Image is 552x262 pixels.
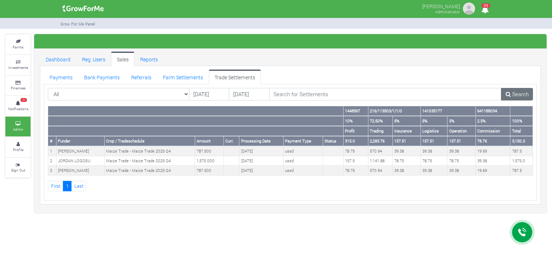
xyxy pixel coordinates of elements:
th: Amount [195,136,224,146]
th: 157.51 [392,136,420,146]
small: Investments [8,65,28,70]
th: 3,150.0 [510,136,533,146]
td: 19.69 [475,166,510,176]
a: Last [71,181,86,191]
a: Referrals [125,70,157,84]
i: Notifications [478,1,492,18]
a: Search [501,88,533,101]
img: growforme image [462,1,476,16]
th: 315.0 [343,136,368,146]
small: Finances [11,85,26,90]
a: 99 [478,7,492,14]
small: Notifications [8,106,28,111]
input: DD/MM/YYYY [189,88,230,101]
th: Payment Type [283,136,323,146]
a: Profile [5,137,31,157]
td: 39.38 [392,166,420,176]
td: 787.5 [510,146,533,156]
small: Farms [13,45,23,50]
td: Maize Trade - Maize Trade 2025 Q4 [104,166,195,176]
th: Total [510,126,533,136]
small: Profile [13,147,23,152]
th: Profit [343,126,368,136]
td: 570.94 [368,146,392,156]
a: Finances [5,76,31,95]
td: [DATE] [239,146,283,156]
th: Status [323,136,343,146]
td: 570.94 [368,166,392,176]
th: 5% [447,116,475,126]
a: Payments [44,70,78,84]
td: 19.69 [475,146,510,156]
th: Insurance [392,126,420,136]
a: 99 Notifications [5,96,31,116]
th: Trading [368,126,392,136]
a: Reg. Users [76,52,111,66]
th: 78.76 [475,136,510,146]
th: 5% [420,116,447,126]
td: 2 [48,156,56,166]
td: Maize Trade - Maize Trade 2025 Q4 [104,156,195,166]
td: ussd [283,146,323,156]
td: [PERSON_NAME] [56,166,104,176]
td: 1 [48,146,56,156]
th: 157.51 [420,136,447,146]
td: 787.500 [195,166,224,176]
td: [DATE] [239,166,283,176]
td: 1,575.0 [510,156,533,166]
td: 78.75 [343,166,368,176]
span: 99 [20,98,27,102]
a: Dashboard [40,52,76,66]
img: growforme image [60,1,106,16]
a: Farms [5,34,31,54]
a: Bank Payments [78,70,125,84]
td: 78.75 [447,156,475,166]
p: [PERSON_NAME] [422,1,460,10]
span: 99 [482,3,490,8]
a: Sign Out [5,158,31,178]
td: 78.75 [392,156,420,166]
a: Sales [111,52,134,66]
a: 1 [63,181,72,191]
small: Admin [13,127,23,132]
th: Funder [56,136,104,146]
th: Operation [447,126,475,136]
td: ussd [283,156,323,166]
a: Admin [5,117,31,136]
td: 78.75 [343,146,368,156]
th: 2.5% [475,116,510,126]
td: JORDAN LOGOSU [56,156,104,166]
input: DD/MM/YYYY [229,88,270,101]
th: 141035177 [420,106,475,116]
small: Administrator [435,9,460,14]
td: 39.38 [475,156,510,166]
td: 787.500 [195,146,224,156]
th: 72.50% [368,116,392,126]
th: 157.51 [447,136,475,146]
th: Logistics [420,126,447,136]
th: Crop / Tradeschedule [104,136,195,146]
th: Commission [475,126,510,136]
th: Processing Date [239,136,283,146]
a: Farm Settlements [157,70,209,84]
td: 157.5 [343,156,368,166]
td: 787.5 [510,166,533,176]
td: ussd [283,166,323,176]
a: Trade Settlements [209,70,261,84]
nav: Page Navigation [48,181,533,191]
td: 39.38 [447,166,475,176]
td: 39.38 [392,146,420,156]
th: 100% [510,116,533,126]
td: 39.38 [447,146,475,156]
th: # [48,136,56,146]
td: 1,575.000 [195,156,224,166]
td: [PERSON_NAME] [56,146,104,156]
a: Reports [134,52,164,66]
small: Sign Out [11,168,25,173]
td: 39.38 [420,146,447,156]
th: 5% [392,116,420,126]
th: 1448567 [343,106,368,116]
th: Curr. [224,136,239,146]
td: 39.38 [420,166,447,176]
td: Maize Trade - Maize Trade 2025 Q4 [104,146,195,156]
